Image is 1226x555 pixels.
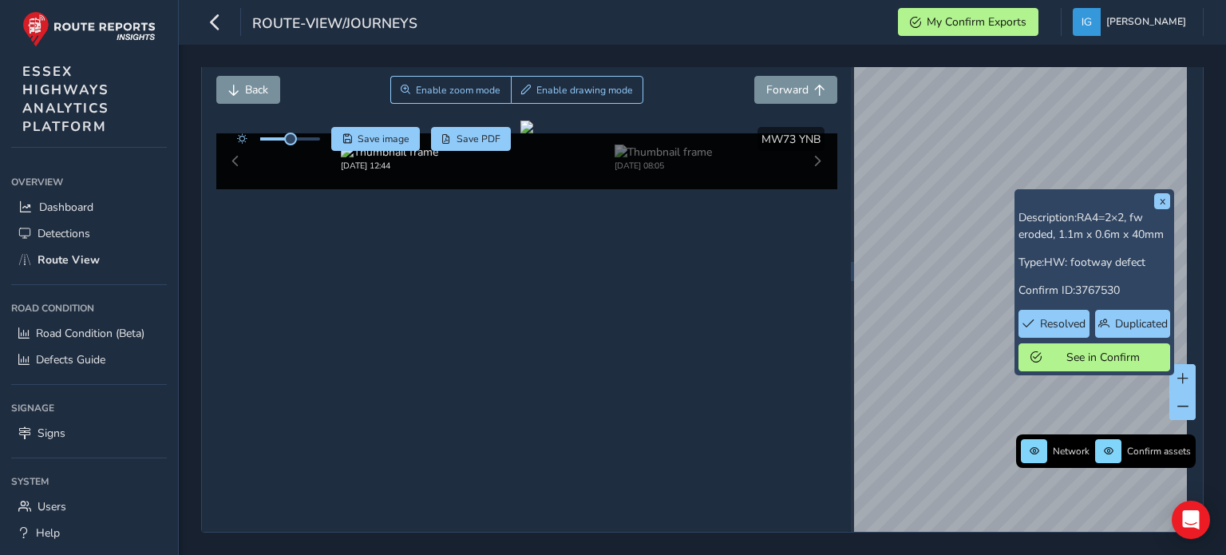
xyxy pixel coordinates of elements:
[245,82,268,97] span: Back
[1018,282,1170,299] p: Confirm ID:
[331,127,420,151] button: Save
[416,84,500,97] span: Enable zoom mode
[216,76,280,104] button: Back
[1018,343,1170,371] button: See in Confirm
[1172,501,1210,539] div: Open Intercom Messenger
[1154,193,1170,209] button: x
[1127,445,1191,458] span: Confirm assets
[1075,283,1120,298] span: 3767530
[1044,255,1145,270] span: HW: footway defect
[11,396,167,420] div: Signage
[11,220,167,247] a: Detections
[38,499,66,514] span: Users
[536,84,633,97] span: Enable drawing mode
[36,352,105,367] span: Defects Guide
[38,426,65,441] span: Signs
[766,82,809,97] span: Forward
[36,326,144,341] span: Road Condition (Beta)
[431,127,512,151] button: PDF
[11,296,167,320] div: Road Condition
[1106,8,1186,36] span: [PERSON_NAME]
[11,420,167,446] a: Signs
[1073,8,1101,36] img: diamond-layout
[252,14,417,36] span: route-view/journeys
[898,8,1038,36] button: My Confirm Exports
[341,145,438,160] img: Thumbnail frame
[761,132,821,147] span: MW73 YNB
[1115,316,1168,331] span: Duplicated
[22,62,109,136] span: ESSEX HIGHWAYS ANALYTICS PLATFORM
[11,520,167,546] a: Help
[11,494,167,520] a: Users
[615,145,712,160] img: Thumbnail frame
[11,347,167,373] a: Defects Guide
[341,160,438,172] div: [DATE] 12:44
[11,170,167,194] div: Overview
[11,320,167,347] a: Road Condition (Beta)
[1053,445,1090,458] span: Network
[22,11,156,47] img: rr logo
[1073,8,1192,36] button: [PERSON_NAME]
[358,133,409,145] span: Save image
[11,470,167,494] div: System
[511,76,644,104] button: Draw
[754,76,837,104] button: Forward
[1018,254,1170,271] p: Type:
[1018,209,1170,243] p: Description:
[38,252,100,268] span: Route View
[11,194,167,220] a: Dashboard
[39,200,93,215] span: Dashboard
[1047,350,1158,365] span: See in Confirm
[11,247,167,273] a: Route View
[1095,310,1170,338] button: Duplicated
[457,133,500,145] span: Save PDF
[1018,310,1090,338] button: Resolved
[38,226,90,241] span: Detections
[36,525,60,541] span: Help
[1040,316,1086,331] span: Resolved
[927,14,1026,30] span: My Confirm Exports
[1018,210,1164,242] span: RA4=2×2, fw eroded, 1.1m x 0.6m x 40mm
[390,76,511,104] button: Zoom
[615,160,712,172] div: [DATE] 08:05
